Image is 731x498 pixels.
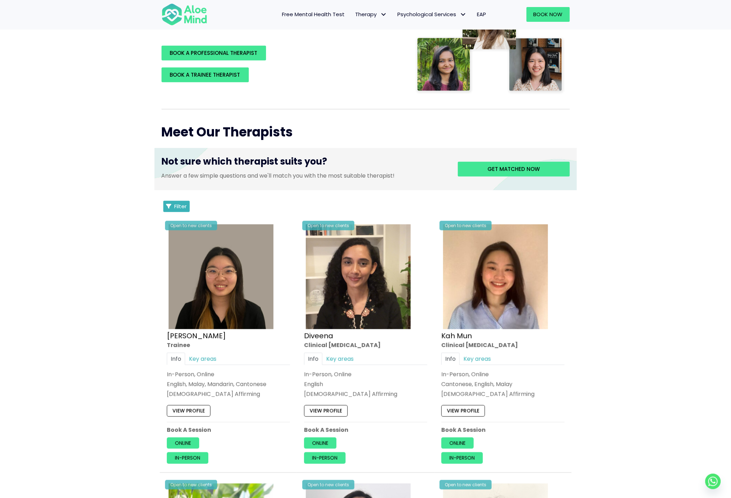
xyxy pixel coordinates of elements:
h3: Not sure which therapist suits you? [162,155,447,171]
div: In-Person, Online [167,370,290,378]
a: Whatsapp [705,474,721,489]
div: Trainee [167,341,290,349]
a: BOOK A PROFESSIONAL THERAPIST [162,46,266,60]
p: English, Malay, Mandarin, Cantonese [167,380,290,388]
span: Free Mental Health Test [282,11,345,18]
span: Book Now [534,11,563,18]
img: Profile – Xin Yi [169,224,273,329]
a: Info [304,353,322,365]
a: View profile [167,405,210,416]
p: Cantonese, English, Malay [441,380,565,388]
button: Filter Listings [163,201,190,212]
a: In-person [167,452,208,464]
a: Get matched now [458,162,570,177]
a: [PERSON_NAME] [167,331,226,340]
img: IMG_1660 – Diveena Nair [306,224,411,329]
span: Get matched now [487,165,540,173]
nav: Menu [216,7,492,22]
span: Meet Our Therapists [162,123,293,141]
a: Key areas [185,353,220,365]
img: Kah Mun-profile-crop-300×300 [443,224,548,329]
p: English [304,380,427,388]
a: View profile [441,405,485,416]
div: Open to new clients [165,221,217,230]
p: Answer a few simple questions and we'll match you with the most suitable therapist! [162,172,447,180]
div: In-Person, Online [304,370,427,378]
a: EAP [472,7,492,22]
span: Filter [175,203,187,210]
div: [DEMOGRAPHIC_DATA] Affirming [167,390,290,398]
a: Info [167,353,185,365]
span: Psychological Services: submenu [458,9,468,20]
span: BOOK A TRAINEE THERAPIST [170,71,240,78]
div: [DEMOGRAPHIC_DATA] Affirming [304,390,427,398]
div: [DEMOGRAPHIC_DATA] Affirming [441,390,565,398]
p: Book A Session [167,426,290,434]
div: Open to new clients [302,221,354,230]
a: Kah Mun [441,331,472,340]
span: Therapy [355,11,387,18]
a: BOOK A TRAINEE THERAPIST [162,68,249,82]
span: BOOK A PROFESSIONAL THERAPIST [170,49,258,57]
a: Free Mental Health Test [277,7,350,22]
img: Aloe mind Logo [162,3,207,26]
p: Book A Session [304,426,427,434]
div: Open to new clients [440,221,492,230]
a: Info [441,353,460,365]
a: Key areas [322,353,358,365]
a: Psychological ServicesPsychological Services: submenu [392,7,472,22]
div: In-Person, Online [441,370,565,378]
p: Book A Session [441,426,565,434]
a: Book Now [527,7,570,22]
span: Therapy: submenu [379,9,389,20]
a: In-person [441,452,483,464]
a: TherapyTherapy: submenu [350,7,392,22]
div: Open to new clients [165,480,217,490]
a: Online [441,438,474,449]
span: EAP [477,11,486,18]
a: Diveena [304,331,333,340]
a: Online [167,438,199,449]
div: Clinical [MEDICAL_DATA] [441,341,565,349]
div: Open to new clients [302,480,354,490]
div: Open to new clients [440,480,492,490]
div: Clinical [MEDICAL_DATA] [304,341,427,349]
a: View profile [304,405,348,416]
a: In-person [304,452,346,464]
a: Key areas [460,353,495,365]
a: Online [304,438,336,449]
span: Psychological Services [398,11,467,18]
